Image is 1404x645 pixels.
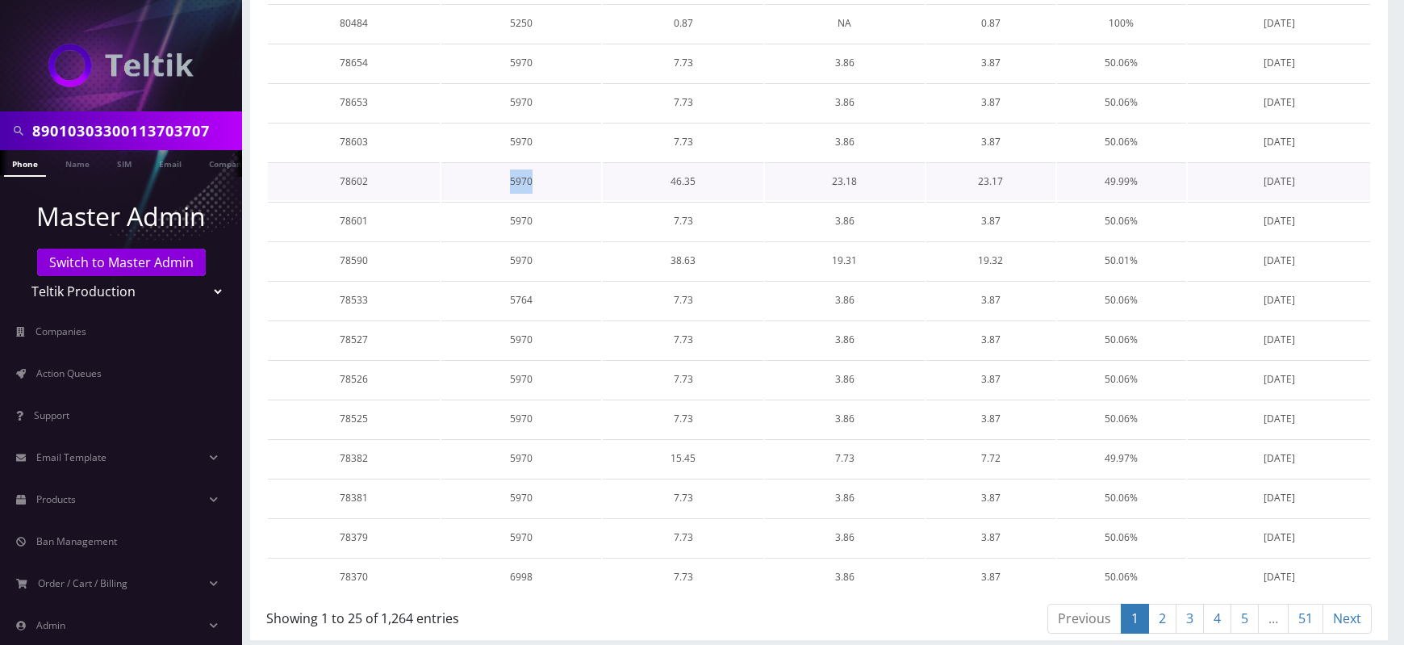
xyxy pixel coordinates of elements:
td: [DATE] [1188,4,1370,42]
td: 7.72 [926,439,1055,477]
td: 7.73 [603,479,763,517]
td: 5970 [441,400,601,438]
td: [DATE] [1188,518,1370,556]
td: 5970 [441,44,601,82]
td: [DATE] [1188,320,1370,358]
td: 3.86 [765,202,925,240]
td: 3.86 [765,281,925,319]
td: 5970 [441,360,601,398]
td: 3.86 [765,83,925,121]
td: 3.87 [926,83,1055,121]
td: 7.73 [603,202,763,240]
span: Order / Cart / Billing [38,576,127,590]
td: 3.87 [926,123,1055,161]
a: Email [151,150,190,175]
td: 50.06% [1057,320,1186,358]
td: 5970 [441,162,601,200]
span: Companies [36,325,86,338]
td: 100% [1057,4,1186,42]
td: 3.87 [926,558,1055,596]
td: 7.73 [603,123,763,161]
td: [DATE] [1188,439,1370,477]
td: 5250 [441,4,601,42]
td: 5970 [441,202,601,240]
td: 0.87 [926,4,1055,42]
td: 50.06% [1057,123,1186,161]
td: 50.06% [1057,479,1186,517]
td: 3.86 [765,518,925,556]
td: 78590 [268,241,440,279]
td: [DATE] [1188,44,1370,82]
span: Products [36,492,76,506]
td: 50.06% [1057,44,1186,82]
td: 78382 [268,439,440,477]
td: 3.86 [765,479,925,517]
td: 78527 [268,320,440,358]
a: 3 [1176,604,1204,634]
td: 78654 [268,44,440,82]
td: 0.87 [603,4,763,42]
td: 5970 [441,320,601,358]
td: 3.86 [765,44,925,82]
a: Previous [1047,604,1122,634]
td: 80484 [268,4,440,42]
td: 5970 [441,241,601,279]
td: 3.86 [765,320,925,358]
span: Ban Management [36,534,117,548]
td: 49.99% [1057,162,1186,200]
span: Email Template [36,450,107,464]
td: 3.87 [926,479,1055,517]
td: 7.73 [603,320,763,358]
td: 7.73 [603,360,763,398]
td: [DATE] [1188,202,1370,240]
td: 7.73 [603,400,763,438]
td: 5970 [441,479,601,517]
td: 50.06% [1057,202,1186,240]
td: 3.87 [926,320,1055,358]
td: 50.06% [1057,558,1186,596]
td: [DATE] [1188,123,1370,161]
td: 78603 [268,123,440,161]
td: 3.87 [926,518,1055,556]
td: 50.01% [1057,241,1186,279]
td: 50.06% [1057,281,1186,319]
td: 50.06% [1057,360,1186,398]
input: Search in Company [32,115,238,146]
a: 51 [1288,604,1323,634]
td: 78381 [268,479,440,517]
td: 3.86 [765,400,925,438]
a: Next [1323,604,1372,634]
td: 3.87 [926,360,1055,398]
a: … [1258,604,1289,634]
td: 78533 [268,281,440,319]
td: [DATE] [1188,360,1370,398]
td: 7.73 [765,439,925,477]
td: [DATE] [1188,558,1370,596]
td: 7.73 [603,281,763,319]
a: Phone [4,150,46,177]
td: 78602 [268,162,440,200]
img: Teltik Production [48,44,194,87]
td: 50.06% [1057,518,1186,556]
td: 49.97% [1057,439,1186,477]
td: 3.87 [926,400,1055,438]
td: 23.18 [765,162,925,200]
td: 19.31 [765,241,925,279]
a: 2 [1148,604,1176,634]
a: Switch to Master Admin [37,249,206,276]
td: 7.73 [603,44,763,82]
td: 23.17 [926,162,1055,200]
td: 46.35 [603,162,763,200]
td: 50.06% [1057,83,1186,121]
td: NA [765,4,925,42]
a: 4 [1203,604,1231,634]
span: Admin [36,618,65,632]
td: 3.86 [765,123,925,161]
td: 50.06% [1057,400,1186,438]
span: Support [34,408,69,422]
td: 5970 [441,83,601,121]
td: 3.86 [765,360,925,398]
td: 78653 [268,83,440,121]
td: 5970 [441,518,601,556]
td: 78370 [268,558,440,596]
